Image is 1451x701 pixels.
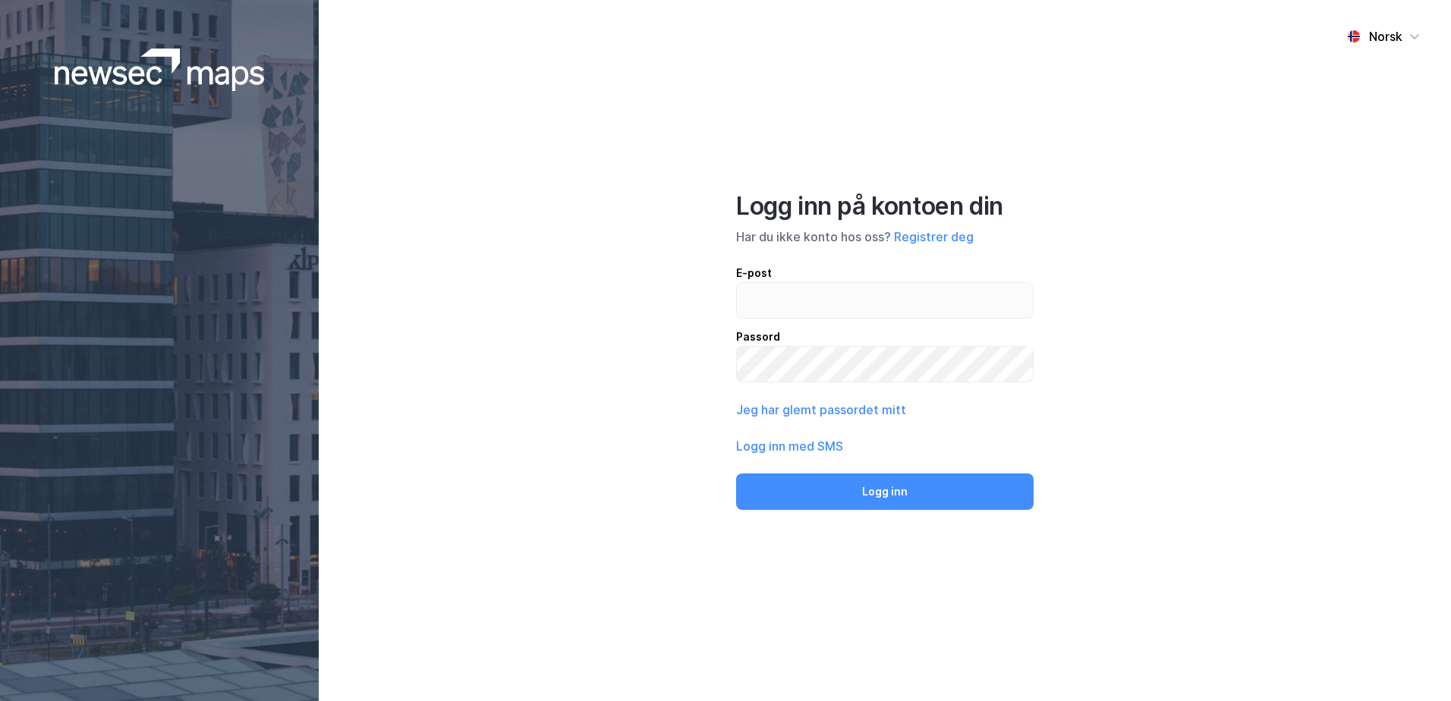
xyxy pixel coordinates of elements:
button: Jeg har glemt passordet mitt [736,401,906,419]
img: logoWhite.bf58a803f64e89776f2b079ca2356427.svg [55,49,265,91]
div: Har du ikke konto hos oss? [736,228,1034,246]
div: Passord [736,328,1034,346]
button: Logg inn [736,473,1034,510]
button: Logg inn med SMS [736,437,843,455]
div: E-post [736,264,1034,282]
div: Norsk [1369,27,1402,46]
button: Registrer deg [894,228,974,246]
iframe: Chat Widget [1375,628,1451,701]
div: Logg inn på kontoen din [736,191,1034,222]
